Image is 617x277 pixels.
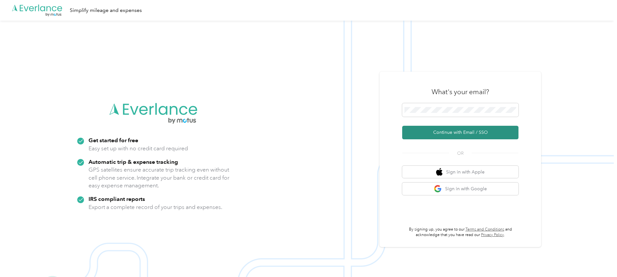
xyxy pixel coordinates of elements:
[402,227,518,238] p: By signing up, you agree to our and acknowledge that you have read our .
[449,150,472,157] span: OR
[465,227,504,232] a: Terms and Conditions
[432,87,489,96] h3: What's your email?
[89,195,145,202] strong: IRS compliant reports
[402,183,518,195] button: google logoSign in with Google
[402,166,518,178] button: apple logoSign in with Apple
[402,126,518,139] button: Continue with Email / SSO
[89,144,188,153] p: Easy set up with no credit card required
[481,232,504,237] a: Privacy Policy
[89,137,138,143] strong: Get started for free
[89,158,178,165] strong: Automatic trip & expense tracking
[436,168,443,176] img: apple logo
[70,6,142,15] div: Simplify mileage and expenses
[89,203,222,211] p: Export a complete record of your trips and expenses.
[89,166,230,190] p: GPS satellites ensure accurate trip tracking even without cell phone service. Integrate your bank...
[434,185,442,193] img: google logo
